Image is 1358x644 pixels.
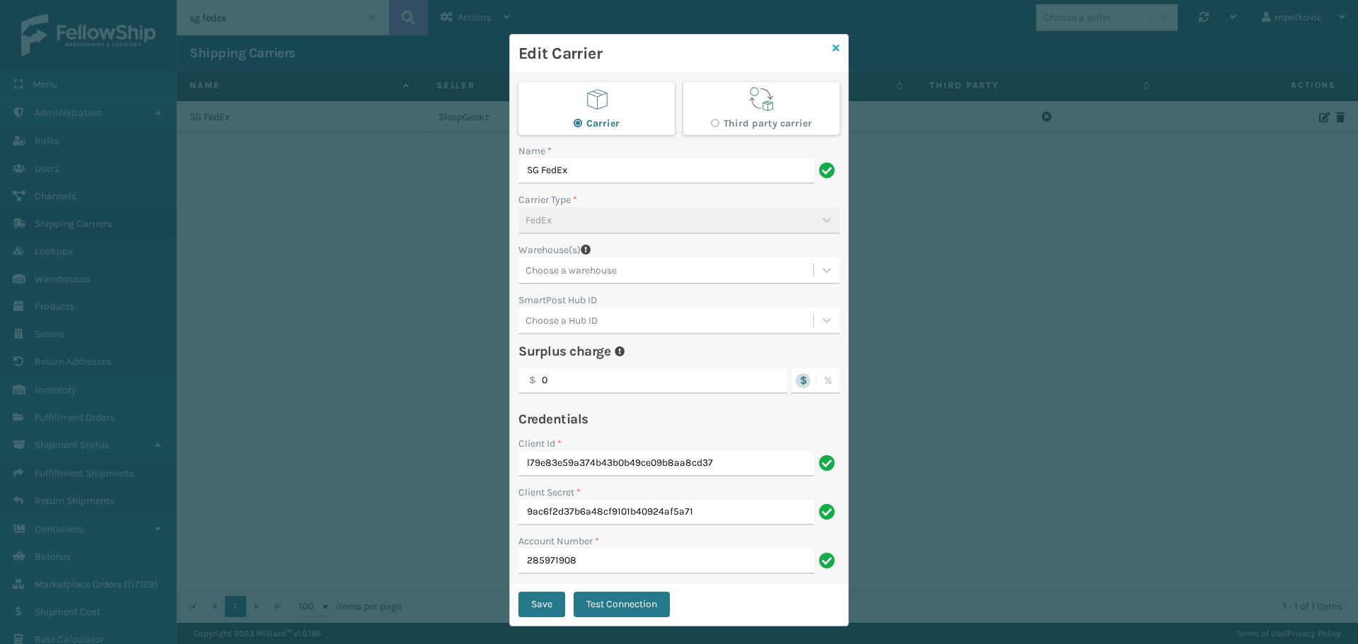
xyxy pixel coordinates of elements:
[518,43,827,64] h3: Edit Carrier
[518,144,552,158] label: Name
[518,293,597,308] label: SmartPost Hub ID
[526,313,598,328] div: Choose a Hub ID
[574,592,670,617] button: Test Connection
[518,592,565,617] button: Save
[526,263,617,278] div: Choose a warehouse
[711,117,812,129] label: Third party carrier
[518,436,562,451] label: Client Id
[518,534,599,549] label: Account Number
[518,411,840,428] h4: Credentials
[574,117,620,129] label: Carrier
[518,485,581,500] label: Client Secret
[518,368,787,394] input: 0.00
[518,242,581,257] label: Warehouse(s)
[518,343,610,360] h4: Surplus charge
[518,192,577,207] label: Carrier Type
[529,368,536,392] p: $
